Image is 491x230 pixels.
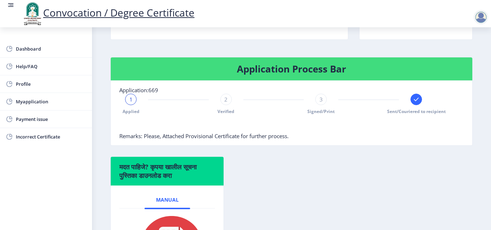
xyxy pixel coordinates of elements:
[387,108,446,114] span: Sent/Couriered to recipient
[119,163,215,180] h6: मदत पाहिजे? कृपया खालील सूचना पुस्तिका डाउनलोड करा
[224,96,228,103] span: 2
[119,63,464,75] h4: Application Process Bar
[16,132,86,141] span: Incorrect Certificate
[16,115,86,123] span: Payment issue
[156,197,179,203] span: Manual
[320,96,323,103] span: 3
[119,86,158,94] span: Application:669
[22,6,194,19] a: Convocation / Degree Certificate
[16,80,86,88] span: Profile
[129,96,133,103] span: 1
[16,44,86,53] span: Dashboard
[307,108,335,114] span: Signed/Print
[16,62,86,71] span: Help/FAQ
[16,97,86,106] span: Myapplication
[144,191,190,208] a: Manual
[22,1,43,26] img: logo
[123,108,139,114] span: Applied
[119,132,289,140] span: Remarks: Please, Attached Provisional Certificate for further process.
[217,108,234,114] span: Verified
